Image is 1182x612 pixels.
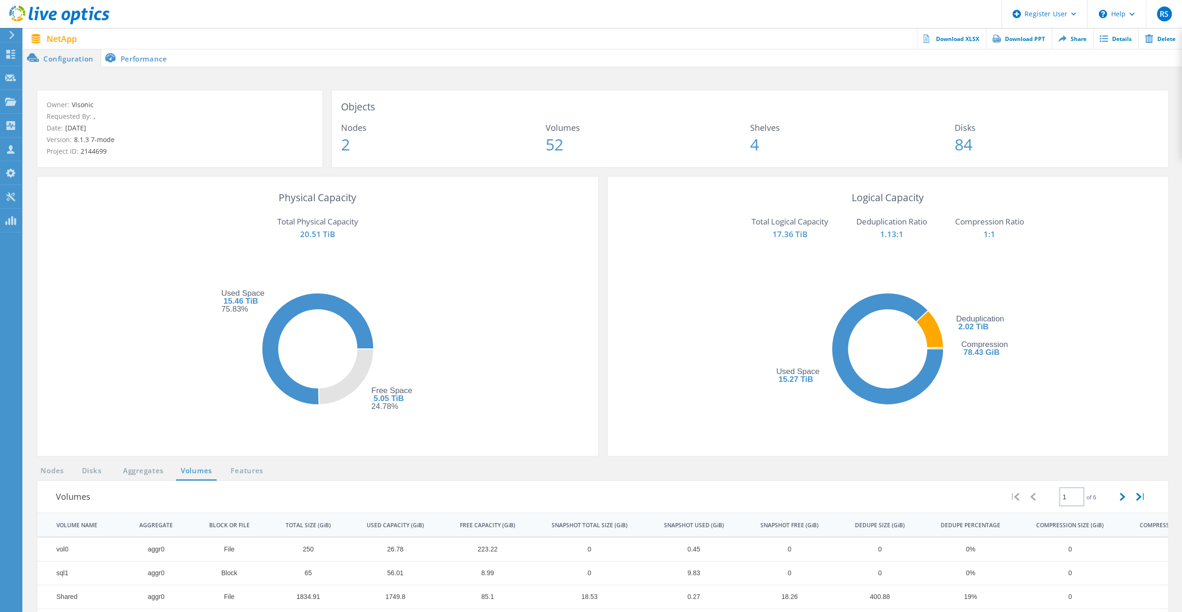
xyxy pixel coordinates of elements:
a: Download PPT [986,28,1052,49]
span: 84 [954,136,1159,152]
div: COMPRESSION SIZE (GiB) [1036,522,1104,529]
td: Column DEDUPE PERCENTAGE, Value 19% [918,585,1013,609]
td: SNAPSHOT TOTAL SIZE (GiB) Column [528,513,641,537]
div: SNAPSHOT FREE (GiB) [760,522,819,529]
td: Column AGGREGATE, Value aggr0 [116,585,186,609]
p: Version: [47,135,313,145]
td: Column SNAPSHOT USED (GiB), Value 0.45 [641,537,737,561]
span: 2 [341,136,546,152]
p: Compression Ratio [955,214,1024,229]
span: Visonic [69,100,94,109]
span: , [91,112,96,121]
div: DEDUPE SIZE (GiB) [855,522,905,529]
div: DEDUPE PERCENTAGE [941,522,1000,529]
tspan: Free Space [371,386,412,395]
tspan: Deduplication [956,314,1004,323]
a: Live Optics Dashboard [9,20,109,26]
p: Total Logical Capacity [752,214,828,229]
td: BLOCK OR FILE Column [186,513,263,537]
td: Column SNAPSHOT FREE (GiB), Value 0 [737,537,832,561]
span: 52 [546,136,750,152]
tspan: 24.78% [371,402,398,411]
tspan: 78.43 GiB [963,348,1000,357]
span: 1.13:1 [880,229,903,239]
td: Column FREE CAPACITY (GiB), Value 223.22 [437,537,528,561]
a: Download XLSX [917,28,986,49]
a: Volumes [176,465,217,477]
div: TOTAL SIZE (GiB) [286,522,331,529]
td: Column SNAPSHOT FREE (GiB), Value 0 [737,561,832,585]
div: | [1006,483,1024,511]
h3: Volumes [56,490,1006,503]
span: of 6 [1086,493,1096,501]
td: Column DEDUPE PERCENTAGE, Value 0% [918,561,1013,585]
td: Column VOLUME NAME, Value vol0 [37,537,116,561]
h3: Logical Capacity [617,190,1159,205]
td: TOTAL SIZE (GiB) Column [263,513,344,537]
span: 17.36 TiB [772,229,807,239]
td: Column VOLUME NAME, Value sql1 [37,561,116,585]
td: USED CAPACITY (GiB) Column [344,513,437,537]
span: 8.1.3 7-mode [72,135,115,144]
tspan: Compression [961,340,1008,349]
td: AGGREGATE Column [116,513,186,537]
svg: \n [1099,10,1107,18]
a: Delete [1138,28,1182,49]
div: FREE CAPACITY (GiB) [460,522,515,529]
td: Column COMPRESSION SIZE (GiB), Value 0 [1013,537,1117,561]
div: SNAPSHOT USED (GiB) [664,522,724,529]
div: USED CAPACITY (GiB) [367,522,424,529]
a: Details [1093,28,1138,49]
td: Column AGGREGATE, Value aggr0 [116,561,186,585]
tspan: Used Space [221,289,265,298]
td: Column SNAPSHOT TOTAL SIZE (GiB), Value 18.53 [528,585,641,609]
td: Column COMPRESSION SIZE (GiB), Value 0 [1013,561,1117,585]
span: Nodes [341,123,546,132]
div: AGGREGATE [139,522,173,529]
td: SNAPSHOT FREE (GiB) Column [737,513,832,537]
td: DEDUPE PERCENTAGE Column [918,513,1013,537]
tspan: 15.27 TiB [779,375,813,384]
span: Shelves [750,123,955,132]
td: Column DEDUPE SIZE (GiB), Value 400.88 [832,585,918,609]
span: 1:1 [984,229,995,239]
a: Disks [79,465,104,477]
td: Column TOTAL SIZE (GiB), Value 250 [263,537,344,561]
a: Share [1052,28,1093,49]
a: Aggregates [117,465,170,477]
td: Column SNAPSHOT USED (GiB), Value 0.27 [641,585,737,609]
td: Column SNAPSHOT TOTAL SIZE (GiB), Value 0 [528,537,641,561]
div: SNAPSHOT TOTAL SIZE (GiB) [552,522,628,529]
span: Disks [954,123,1159,132]
td: Column FREE CAPACITY (GiB), Value 8.99 [437,561,528,585]
p: Requested By: [47,111,313,122]
tspan: Used Space [776,367,820,376]
p: Project ID: [47,146,313,156]
td: Column BLOCK OR FILE, Value Block [186,561,263,585]
h3: Objects [341,100,1159,114]
td: Column USED CAPACITY (GiB), Value 56.01 [344,561,437,585]
td: Column DEDUPE PERCENTAGE, Value 0% [918,537,1013,561]
p: Owner: [47,100,313,110]
td: Column SNAPSHOT FREE (GiB), Value 18.26 [737,585,832,609]
td: Column SNAPSHOT TOTAL SIZE (GiB), Value 0 [528,561,641,585]
td: Column DEDUPE SIZE (GiB), Value 0 [832,537,918,561]
a: Nodes [37,465,67,477]
tspan: 5.05 TiB [373,394,403,403]
td: COMPRESSION SIZE (GiB) Column [1013,513,1117,537]
td: Column USED CAPACITY (GiB), Value 26.78 [344,537,437,561]
span: 2144699 [78,147,107,156]
td: Column FREE CAPACITY (GiB), Value 85.1 [437,585,528,609]
td: Column BLOCK OR FILE, Value File [186,585,263,609]
p: Deduplication Ratio [856,214,927,229]
td: Column BLOCK OR FILE, Value File [186,537,263,561]
td: Column VOLUME NAME, Value Shared [37,585,116,609]
td: FREE CAPACITY (GiB) Column [437,513,528,537]
td: DEDUPE SIZE (GiB) Column [832,513,918,537]
h3: Physical Capacity [47,190,589,205]
a: Features [226,465,268,477]
td: VOLUME NAME Column [37,513,116,537]
span: [DATE] [63,123,86,132]
tspan: 2.02 TiB [958,322,989,331]
div: BLOCK OR FILE [209,522,250,529]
